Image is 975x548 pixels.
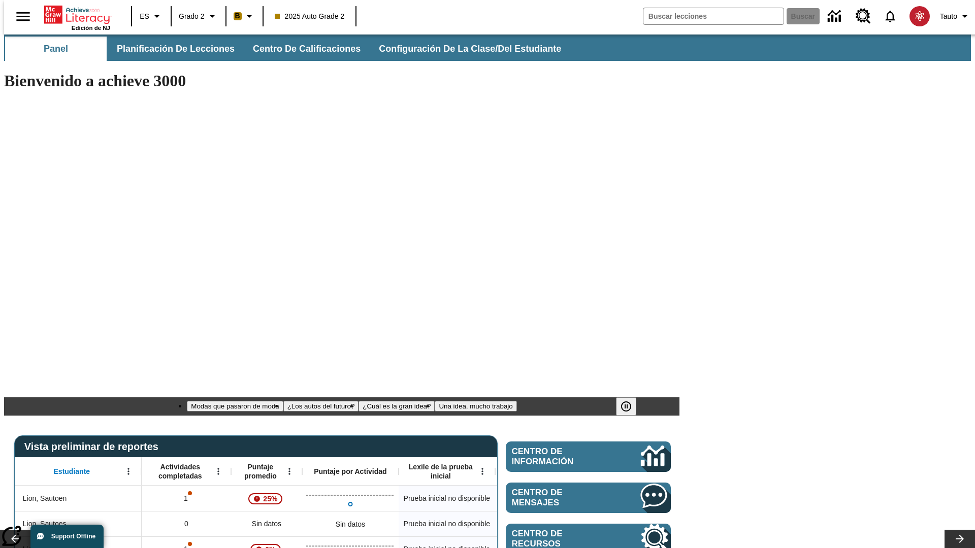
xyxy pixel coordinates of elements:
span: Centro de calificaciones [253,43,361,55]
span: Puntaje por Actividad [314,467,386,476]
button: Support Offline [30,525,104,548]
input: Buscar campo [643,8,784,24]
a: Centro de mensajes [506,483,671,513]
div: 0, Lion, Sautoes [142,511,231,536]
button: Abrir menú [475,464,490,479]
span: Edición de NJ [72,25,110,31]
div: Sin datos, Lion, Sautoes [495,511,592,536]
button: Centro de calificaciones [245,37,369,61]
div: Subbarra de navegación [4,37,570,61]
div: , 25%, ¡Atención! La puntuación media de 25% correspondiente al primer intento de este estudiante... [231,486,302,511]
div: Sin datos, Lion, Sautoen [495,486,592,511]
div: Pausar [616,397,646,416]
button: Diapositiva 1 Modas que pasaron de moda [187,401,283,412]
span: Estudiante [54,467,90,476]
button: Abrir menú [121,464,136,479]
span: Prueba inicial no disponible, Lion, Sautoen [404,493,490,504]
p: 1 [183,493,190,504]
button: Carrusel de lecciones, seguir [945,530,975,548]
span: Vista preliminar de reportes [24,441,164,453]
span: Configuración de la clase/del estudiante [379,43,561,55]
span: Prueba inicial no disponible, Lion, Sautoes [404,519,490,529]
button: Perfil/Configuración [936,7,975,25]
div: Portada [44,4,110,31]
a: Portada [44,5,110,25]
div: 1, Es posible que sea inválido el puntaje de una o más actividades., Lion, Sautoen [142,486,231,511]
a: Centro de información [822,3,850,30]
button: Abrir el menú lateral [8,2,38,31]
span: Support Offline [51,533,95,540]
a: Centro de recursos, Se abrirá en una pestaña nueva. [850,3,877,30]
span: Panel [44,43,68,55]
span: Centro de información [512,447,607,467]
button: Abrir menú [211,464,226,479]
div: Subbarra de navegación [4,35,971,61]
span: Grado 2 [179,11,205,22]
button: Boost El color de la clase es anaranjado claro. Cambiar el color de la clase. [230,7,259,25]
span: Sin datos [247,513,286,534]
span: Puntaje promedio [236,462,285,481]
span: 0 [184,519,188,529]
button: Configuración de la clase/del estudiante [371,37,569,61]
img: avatar image [909,6,930,26]
span: Planificación de lecciones [117,43,235,55]
h1: Bienvenido a achieve 3000 [4,72,679,90]
button: Planificación de lecciones [109,37,243,61]
span: Lion, Sautoes [23,519,67,529]
button: Grado: Grado 2, Elige un grado [175,7,222,25]
button: Lenguaje: ES, Selecciona un idioma [135,7,168,25]
button: Escoja un nuevo avatar [903,3,936,29]
button: Abrir menú [282,464,297,479]
div: Sin datos, Lion, Sautoes [331,514,370,534]
span: 2025 Auto Grade 2 [275,11,345,22]
a: Centro de información [506,441,671,472]
span: Lion, Sautoen [23,493,67,504]
span: Tauto [940,11,957,22]
span: 25% [259,490,281,508]
button: Diapositiva 3 ¿Cuál es la gran idea? [359,401,435,412]
span: Lexile de la prueba inicial [404,462,478,481]
span: Actividades completadas [147,462,214,481]
button: Diapositiva 4 Una idea, mucho trabajo [435,401,516,412]
div: Sin datos, Lion, Sautoes [231,511,302,536]
span: Centro de mensajes [512,488,610,508]
span: B [235,10,240,22]
a: Notificaciones [877,3,903,29]
button: Pausar [616,397,636,416]
button: Panel [5,37,107,61]
span: ES [140,11,149,22]
button: Diapositiva 2 ¿Los autos del futuro? [283,401,359,412]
